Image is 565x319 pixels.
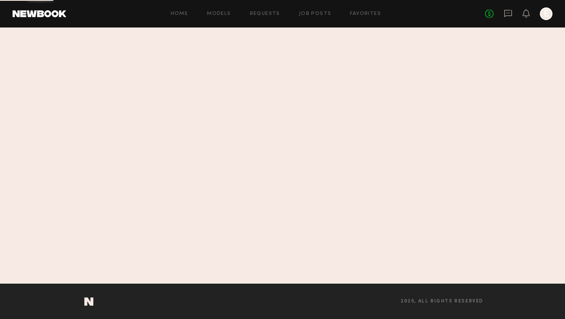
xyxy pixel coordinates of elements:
a: Job Posts [299,11,332,16]
a: Models [207,11,231,16]
span: 2025, all rights reserved [401,299,483,304]
a: Requests [250,11,280,16]
a: E [540,7,552,20]
a: Home [171,11,188,16]
a: Favorites [350,11,381,16]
